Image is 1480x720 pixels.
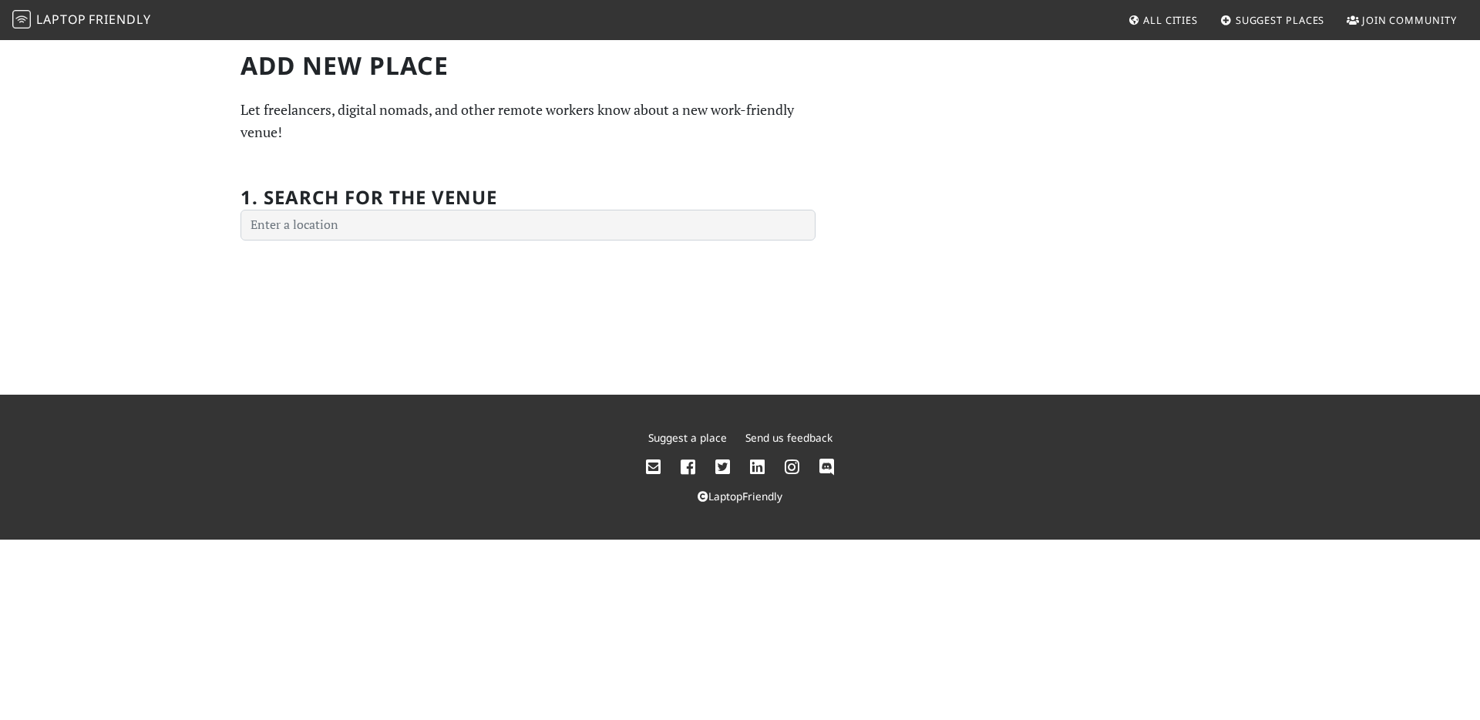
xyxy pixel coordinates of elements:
a: LaptopFriendly [698,489,782,503]
h1: Add new Place [240,51,816,80]
span: Join Community [1362,13,1457,27]
input: Enter a location [240,210,816,241]
a: LaptopFriendly LaptopFriendly [12,7,151,34]
span: Suggest Places [1236,13,1325,27]
a: Suggest Places [1214,6,1331,34]
a: Suggest a place [648,430,727,445]
img: LaptopFriendly [12,10,31,29]
span: Laptop [36,11,86,28]
span: All Cities [1143,13,1198,27]
h2: 1. Search for the venue [240,187,497,209]
a: Join Community [1340,6,1463,34]
a: Send us feedback [745,430,832,445]
a: All Cities [1122,6,1204,34]
p: Let freelancers, digital nomads, and other remote workers know about a new work-friendly venue! [240,99,816,143]
span: Friendly [89,11,150,28]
